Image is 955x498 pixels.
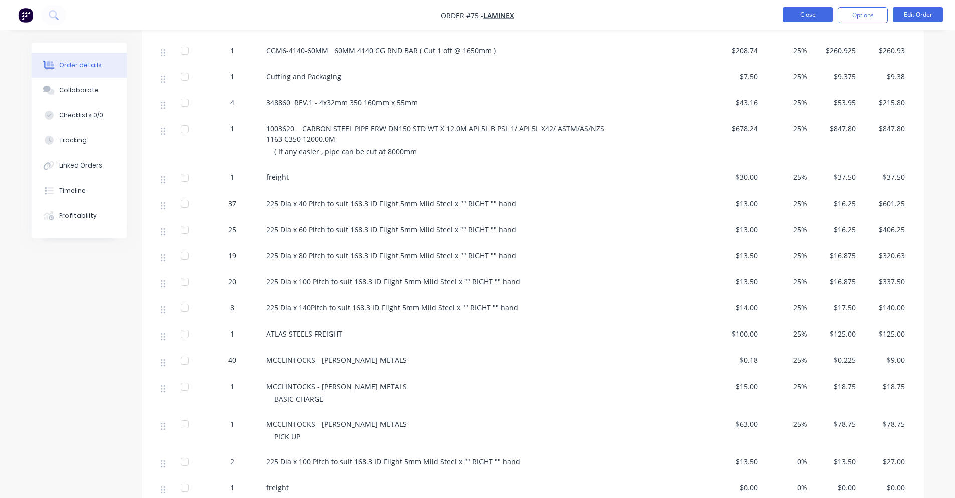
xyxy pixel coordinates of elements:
[864,276,905,287] span: $337.50
[483,11,514,20] a: Laminex
[59,111,103,120] div: Checklists 0/0
[59,86,99,95] div: Collaborate
[32,178,127,203] button: Timeline
[717,456,758,467] span: $13.50
[717,172,758,182] span: $30.00
[266,419,407,429] span: MCCLINTOCKS - [PERSON_NAME] METALS
[717,381,758,392] span: $15.00
[717,328,758,339] span: $100.00
[766,419,807,429] span: 25%
[266,172,289,182] span: freight
[266,98,418,107] span: 348860 REV.1 - 4x32mm 350 160mm x 55mm
[228,250,236,261] span: 19
[32,78,127,103] button: Collaborate
[266,303,518,312] span: 225 Dia x 140Pitch to suit 168.3 ID Flight 5mm Mild Steel x "" RIGHT "" hand
[717,224,758,235] span: $13.00
[717,302,758,313] span: $14.00
[815,198,856,209] span: $16.25
[717,419,758,429] span: $63.00
[766,456,807,467] span: 0%
[717,123,758,134] span: $678.24
[228,224,236,235] span: 25
[864,482,905,493] span: $0.00
[864,172,905,182] span: $37.50
[230,123,234,134] span: 1
[266,72,341,81] span: Cutting and Packaging
[864,419,905,429] span: $78.75
[815,355,856,365] span: $0.225
[838,7,888,23] button: Options
[815,302,856,313] span: $17.50
[815,276,856,287] span: $16.875
[815,419,856,429] span: $78.75
[266,355,407,365] span: MCCLINTOCKS - [PERSON_NAME] METALS
[266,124,606,144] span: 1003620 CARBON STEEL PIPE ERW DN150 STD WT X 12.0M API 5L B PSL 1/ API 5L X42/ ASTM/AS/NZS 1163 C...
[230,71,234,82] span: 1
[274,147,417,156] span: ( If any easier , pipe can be cut at 8000mm
[717,482,758,493] span: $0.00
[815,381,856,392] span: $18.75
[864,381,905,392] span: $18.75
[441,11,483,20] span: Order #75 -
[717,198,758,209] span: $13.00
[230,381,234,392] span: 1
[815,224,856,235] span: $16.25
[228,276,236,287] span: 20
[766,482,807,493] span: 0%
[766,302,807,313] span: 25%
[815,71,856,82] span: $9.375
[766,276,807,287] span: 25%
[228,355,236,365] span: 40
[766,123,807,134] span: 25%
[230,456,234,467] span: 2
[766,224,807,235] span: 25%
[32,53,127,78] button: Order details
[766,198,807,209] span: 25%
[864,198,905,209] span: $601.25
[717,45,758,56] span: $208.74
[32,128,127,153] button: Tracking
[717,355,758,365] span: $0.18
[230,97,234,108] span: 4
[230,302,234,313] span: 8
[266,483,289,492] span: freight
[32,153,127,178] button: Linked Orders
[59,186,86,195] div: Timeline
[717,276,758,287] span: $13.50
[766,381,807,392] span: 25%
[32,103,127,128] button: Checklists 0/0
[864,456,905,467] span: $27.00
[717,97,758,108] span: $43.16
[266,277,520,286] span: 225 Dia x 100 Pitch to suit 168.3 ID Flight 5mm Mild Steel x "" RIGHT "" hand
[266,199,516,208] span: 225 Dia x 40 Pitch to suit 168.3 ID Flight 5mm Mild Steel x "" RIGHT "" hand
[766,172,807,182] span: 25%
[815,45,856,56] span: $260.925
[766,71,807,82] span: 25%
[59,211,97,220] div: Profitability
[815,97,856,108] span: $53.95
[766,328,807,339] span: 25%
[766,250,807,261] span: 25%
[864,97,905,108] span: $215.80
[274,432,300,441] span: PICK UP
[230,328,234,339] span: 1
[266,251,516,260] span: 225 Dia x 80 Pitch to suit 168.3 ID Flight 5mm Mild Steel x "" RIGHT "" hand
[230,482,234,493] span: 1
[266,457,520,466] span: 225 Dia x 100 Pitch to suit 168.3 ID Flight 5mm Mild Steel x "" RIGHT "" hand
[228,198,236,209] span: 37
[18,8,33,23] img: Factory
[864,71,905,82] span: $9.38
[230,172,234,182] span: 1
[59,161,102,170] div: Linked Orders
[717,71,758,82] span: $7.50
[266,382,407,391] span: MCCLINTOCKS - [PERSON_NAME] METALS
[32,203,127,228] button: Profitability
[864,355,905,365] span: $9.00
[230,419,234,429] span: 1
[815,482,856,493] span: $0.00
[783,7,833,22] button: Close
[864,328,905,339] span: $125.00
[766,355,807,365] span: 25%
[766,45,807,56] span: 25%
